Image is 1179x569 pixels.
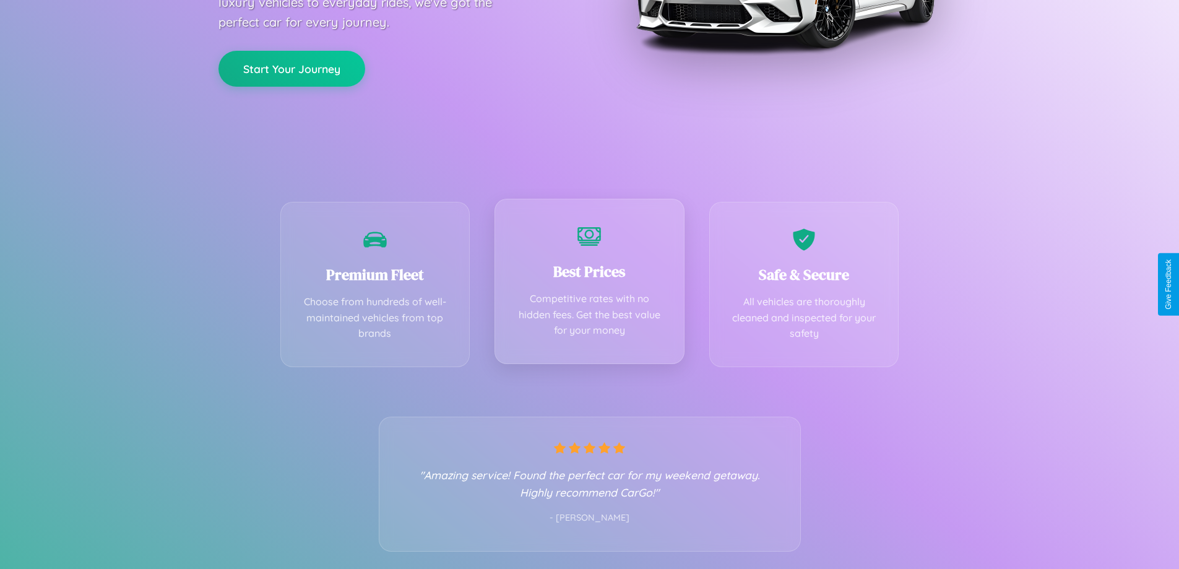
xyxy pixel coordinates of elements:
p: Competitive rates with no hidden fees. Get the best value for your money [514,291,665,339]
h3: Premium Fleet [300,264,451,285]
h3: Best Prices [514,261,665,282]
p: All vehicles are thoroughly cleaned and inspected for your safety [728,294,880,342]
h3: Safe & Secure [728,264,880,285]
p: Choose from hundreds of well-maintained vehicles from top brands [300,294,451,342]
p: - [PERSON_NAME] [404,510,775,526]
button: Start Your Journey [218,51,365,87]
p: "Amazing service! Found the perfect car for my weekend getaway. Highly recommend CarGo!" [404,466,775,501]
div: Give Feedback [1164,259,1173,310]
